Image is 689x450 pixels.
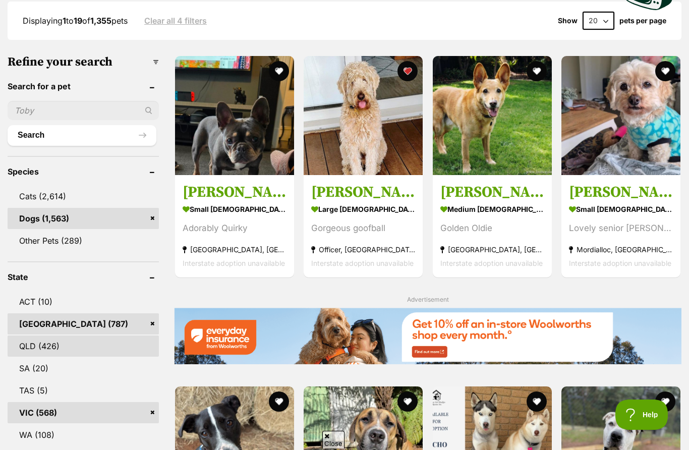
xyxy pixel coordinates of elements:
[322,431,344,448] span: Close
[174,308,681,366] a: Everyday Insurance promotional banner
[183,221,286,235] div: Adorably Quirky
[8,380,159,401] a: TAS (5)
[619,17,666,25] label: pets per page
[8,424,159,445] a: WA (108)
[433,175,552,277] a: [PERSON_NAME] medium [DEMOGRAPHIC_DATA] Dog Golden Oldie [GEOGRAPHIC_DATA], [GEOGRAPHIC_DATA] Int...
[8,82,159,91] header: Search for a pet
[23,16,128,26] span: Displaying to of pets
[440,243,544,256] strong: [GEOGRAPHIC_DATA], [GEOGRAPHIC_DATA]
[8,313,159,334] a: [GEOGRAPHIC_DATA] (787)
[398,391,418,412] button: favourite
[304,56,423,175] img: Marshall Uffelman - Labrador Retriever x Poodle Dog
[8,167,159,176] header: Species
[74,16,82,26] strong: 19
[8,208,159,229] a: Dogs (1,563)
[8,291,159,312] a: ACT (10)
[398,61,418,81] button: favourite
[175,56,294,175] img: Lily Tamblyn - French Bulldog
[433,56,552,175] img: Teddy Belvedere - Australian Kelpie Dog
[569,221,673,235] div: Lovely senior [PERSON_NAME]
[8,230,159,251] a: Other Pets (289)
[8,272,159,282] header: State
[615,400,669,430] iframe: Help Scout Beacon - Open
[440,221,544,235] div: Golden Oldie
[527,61,547,81] button: favourite
[440,259,543,267] span: Interstate adoption unavailable
[8,125,156,145] button: Search
[175,175,294,277] a: [PERSON_NAME] small [DEMOGRAPHIC_DATA] Dog Adorably Quirky [GEOGRAPHIC_DATA], [GEOGRAPHIC_DATA] I...
[174,308,681,364] img: Everyday Insurance promotional banner
[655,61,675,81] button: favourite
[311,183,415,202] h3: [PERSON_NAME]
[527,391,547,412] button: favourite
[8,55,159,69] h3: Refine your search
[8,186,159,207] a: Cats (2,614)
[183,243,286,256] strong: [GEOGRAPHIC_DATA], [GEOGRAPHIC_DATA]
[8,358,159,379] a: SA (20)
[144,16,207,25] a: Clear all 4 filters
[311,221,415,235] div: Gorgeous goofball
[8,402,159,423] a: VIC (568)
[311,202,415,216] strong: large [DEMOGRAPHIC_DATA] Dog
[269,61,289,81] button: favourite
[183,183,286,202] h3: [PERSON_NAME]
[63,16,66,26] strong: 1
[304,175,423,277] a: [PERSON_NAME] large [DEMOGRAPHIC_DATA] Dog Gorgeous goofball Officer, [GEOGRAPHIC_DATA] Interstat...
[8,101,159,120] input: Toby
[311,243,415,256] strong: Officer, [GEOGRAPHIC_DATA]
[311,259,414,267] span: Interstate adoption unavailable
[558,17,578,25] span: Show
[561,56,680,175] img: Lola Silvanus - Cavalier King Charles Spaniel x Poodle (Toy) Dog
[90,16,111,26] strong: 1,355
[569,243,673,256] strong: Mordialloc, [GEOGRAPHIC_DATA]
[440,183,544,202] h3: [PERSON_NAME]
[407,296,449,303] span: Advertisement
[183,259,285,267] span: Interstate adoption unavailable
[561,175,680,277] a: [PERSON_NAME] small [DEMOGRAPHIC_DATA] Dog Lovely senior [PERSON_NAME] Mordialloc, [GEOGRAPHIC_DA...
[569,259,671,267] span: Interstate adoption unavailable
[269,391,289,412] button: favourite
[655,391,675,412] button: favourite
[8,335,159,357] a: QLD (426)
[440,202,544,216] strong: medium [DEMOGRAPHIC_DATA] Dog
[569,202,673,216] strong: small [DEMOGRAPHIC_DATA] Dog
[569,183,673,202] h3: [PERSON_NAME]
[183,202,286,216] strong: small [DEMOGRAPHIC_DATA] Dog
